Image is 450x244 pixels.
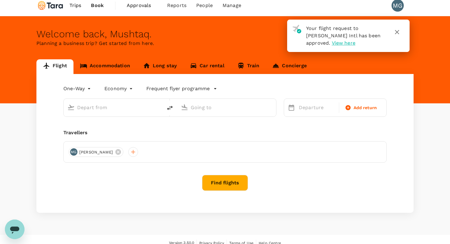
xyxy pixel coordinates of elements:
[36,28,414,40] div: Welcome back , Mushtaq .
[5,220,24,239] iframe: Button to launch messaging window
[76,149,117,155] span: [PERSON_NAME]
[196,2,213,9] span: People
[272,107,273,108] button: Open
[73,59,137,74] a: Accommodation
[354,105,377,111] span: Add return
[63,129,387,136] div: Travellers
[292,25,301,33] img: flight-approved
[36,59,73,74] a: Flight
[266,59,313,74] a: Concierge
[69,2,81,9] span: Trips
[137,59,183,74] a: Long stay
[36,40,414,47] p: Planning a business trip? Get started from here.
[77,103,150,112] input: Depart from
[183,59,231,74] a: Car rental
[299,104,335,111] p: Departure
[202,175,248,191] button: Find flights
[191,103,263,112] input: Going to
[104,84,134,94] div: Economy
[158,107,159,108] button: Open
[306,25,381,46] span: Your flight request to [PERSON_NAME] Intl has been approved.
[70,148,77,156] div: MG
[231,59,266,74] a: Train
[146,85,217,92] button: Frequent flyer programme
[91,2,104,9] span: Book
[332,40,355,46] span: View here
[127,2,157,9] span: Approvals
[163,101,177,115] button: delete
[146,85,210,92] p: Frequent flyer programme
[63,84,92,94] div: One-Way
[69,147,123,157] div: MG[PERSON_NAME]
[223,2,241,9] span: Manage
[167,2,186,9] span: Reports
